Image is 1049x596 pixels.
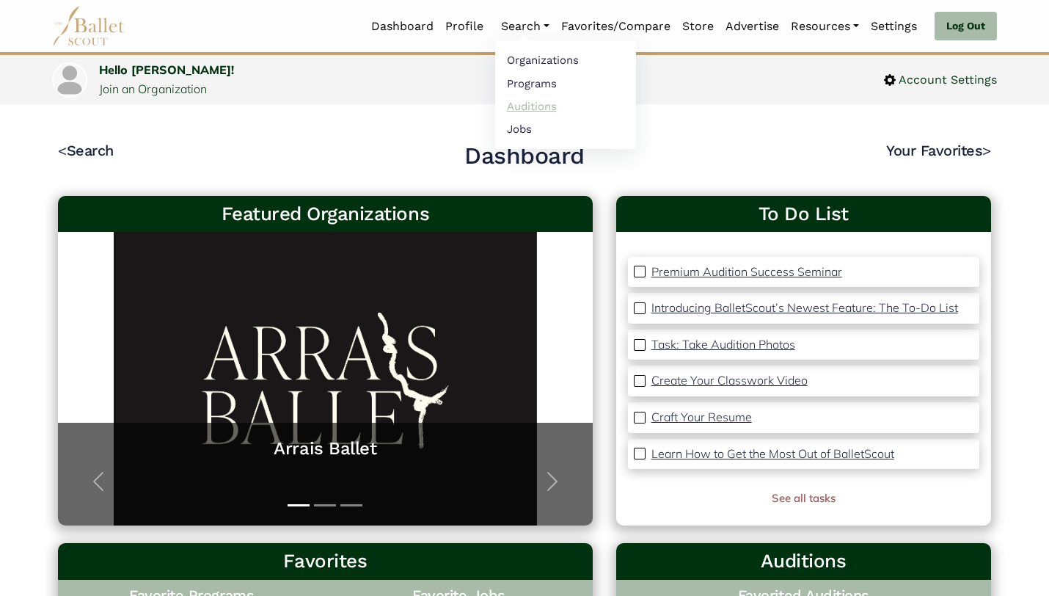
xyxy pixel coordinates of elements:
a: Advertise [720,11,785,42]
p: Premium Audition Success Seminar [651,264,842,279]
a: Hello [PERSON_NAME]! [99,62,234,77]
p: Task: Take Audition Photos [651,337,795,352]
a: Your Favorites> [886,142,991,159]
a: Account Settings [884,70,997,90]
a: Learn How to Get the Most Out of BalletScout [651,445,894,464]
a: Favorites/Compare [555,11,676,42]
img: profile picture [54,64,86,96]
p: Introducing BalletScout’s Newest Feature: The To-Do List [651,300,958,315]
a: Profile [439,11,489,42]
a: Organizations [495,49,636,72]
a: Auditions [495,95,636,117]
h3: Favorites [70,549,581,574]
a: Search [495,11,555,42]
a: <Search [58,142,114,159]
code: < [58,141,67,159]
a: Arrais Ballet [73,437,578,460]
ul: Resources [495,41,636,149]
p: Learn How to Get the Most Out of BalletScout [651,446,894,461]
button: Slide 1 [288,497,310,514]
a: Log Out [935,12,997,41]
code: > [982,141,991,159]
a: Store [676,11,720,42]
p: Create Your Classwork Video [651,373,808,388]
a: Task: Take Audition Photos [651,335,795,355]
a: Introducing BalletScout’s Newest Feature: The To-Do List [651,299,958,318]
h3: Auditions [628,549,979,574]
h3: Featured Organizations [70,202,581,227]
p: Craft Your Resume [651,410,752,424]
a: Resources [785,11,865,42]
a: Dashboard [365,11,439,42]
a: Settings [865,11,923,42]
a: Premium Audition Success Seminar [651,263,842,282]
h2: Dashboard [464,141,585,172]
a: Create Your Classwork Video [651,371,808,390]
a: See all tasks [772,491,836,505]
span: Account Settings [896,70,997,90]
a: Craft Your Resume [651,408,752,427]
a: Join an Organization [99,81,207,96]
button: Slide 2 [314,497,336,514]
a: To Do List [628,202,979,227]
button: Slide 3 [340,497,362,514]
a: Jobs [495,117,636,140]
a: Programs [495,72,636,95]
